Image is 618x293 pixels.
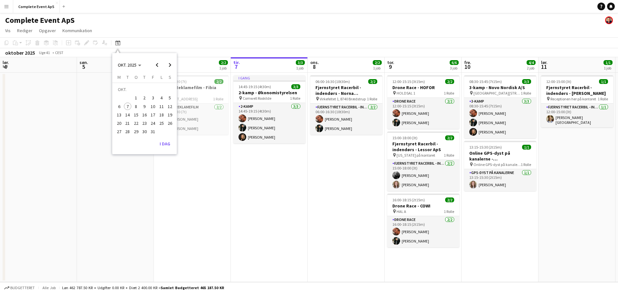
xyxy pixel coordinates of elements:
span: 15 [132,111,140,119]
span: Virkefeltet 1, 8740 Brædstrup [320,96,366,101]
span: 6 [115,103,123,110]
app-job-card: 16:00-18:15 (2t15m)2/2Drone Race - COWI HAL A1 RolleDrone Race2/216:00-18:15 (2t15m)[PERSON_NAME]... [387,194,459,247]
button: 27-10-2025 [115,127,123,136]
span: 7 [232,63,240,70]
div: 1 job [373,66,381,70]
button: 16-10-2025 [140,111,149,119]
a: Vis [3,26,13,35]
div: 06:00-16:30 (10t30m)2/2Fjernstyret Racerbil - indendørs - Norna Playgrounds A/S Virkefeltet 1, 87... [310,75,382,135]
div: oktober 2025 [5,50,35,56]
a: Rediger [14,26,35,35]
span: Online GPS-dyst på kanalerne [473,162,521,167]
div: 12:00-15:00 (3t)1/1Fjernstyret Racerbil - indendørs - [PERSON_NAME] Receptionen her på kontoret1 ... [541,75,613,127]
button: 21-10-2025 [123,119,132,127]
span: 31 [149,128,157,136]
span: 10 [149,103,157,110]
span: 3/3 [296,60,305,65]
span: 1 Rolle [290,96,300,101]
span: 18 [158,111,165,119]
button: 05-10-2025 [166,94,174,102]
span: Budgetteret [10,286,35,290]
div: 1 job [296,66,304,70]
app-job-card: 08:30-15:45 (7t15m)3/33-kamp - Novo Nordisk A/S [GEOGRAPHIC_DATA][STREET_ADDRESS][GEOGRAPHIC_DATA... [464,75,536,138]
span: 1 Rolle [444,209,454,214]
button: 06-10-2025 [115,102,123,111]
span: 5 [79,63,88,70]
span: 1 Rolle [367,96,377,101]
span: 27 [115,128,123,136]
span: M [117,74,121,80]
span: 10 [463,63,471,70]
span: ons. [310,60,319,65]
h1: Complete Event ApS [5,15,75,25]
span: 2/2 [445,197,454,202]
span: 4/4 [527,60,536,65]
h3: Fjernstyret Racerbil - indendørs - Lessor ApS [387,141,459,152]
app-card-role: GPS-dyst på kanalerne1/113:15-15:30 (2t15m)[PERSON_NAME] [464,169,536,191]
button: 07-10-2025 [123,102,132,111]
span: 6/6 [450,60,459,65]
button: 01-10-2025 [132,94,140,102]
app-card-role: Drone Race2/216:00-18:15 (2t15m)[PERSON_NAME][PERSON_NAME] [387,216,459,247]
span: lør. [541,60,548,65]
button: 26-10-2025 [166,119,174,127]
span: 22 [132,119,140,127]
span: 2/2 [368,79,377,84]
span: 2/2 [445,135,454,140]
span: 24 [149,119,157,127]
span: T [126,74,129,80]
button: 25-10-2025 [157,119,165,127]
app-card-role: Lav En Reklamefilm2/210:30-17:30 (7t)[PERSON_NAME][PERSON_NAME] [156,104,229,135]
span: HOLDSAL 1 [397,91,415,96]
div: 12:00-15:15 (3t15m)2/2Drone Race - HOFOR HOLDSAL 11 RolleDrone Race2/212:00-15:15 (3t15m)[PERSON_... [387,75,459,129]
span: Uge 41 [36,50,52,55]
span: 12 [166,103,174,110]
span: 1 Rolle [521,162,531,167]
span: 5 [166,94,174,102]
a: Kommunikation [60,26,95,35]
span: 1 Rolle [444,91,454,96]
span: 8 [132,103,140,110]
button: 24-10-2025 [149,119,157,127]
div: I gang [233,75,305,80]
span: 1 Rolle [444,153,454,158]
app-card-role: 2-kamp3/314:45-19:15 (4t30m)[PERSON_NAME][PERSON_NAME][PERSON_NAME] [233,103,305,143]
button: 09-10-2025 [140,102,149,111]
app-card-role: 3-kamp3/308:30-15:45 (7t15m)[PERSON_NAME][PERSON_NAME][PERSON_NAME] [464,98,536,138]
div: I gang14:45-19:15 (4t30m)3/32-kamp - Økonomistyrelsen Comwell Roskilde1 Rolle2-kamp3/314:45-19:15... [233,75,305,143]
h3: 2-kamp - Økonomistyrelsen [233,90,305,96]
button: 23-10-2025 [140,119,149,127]
button: 11-10-2025 [157,102,165,111]
a: Opgaver [36,26,59,35]
button: 10-10-2025 [149,102,157,111]
span: 16 [141,111,148,119]
span: HAL A [397,209,406,214]
td: OKT. [115,85,174,94]
button: 04-10-2025 [157,94,165,102]
span: 2 [141,94,148,102]
span: 11 [158,103,165,110]
h3: Drone Race - HOFOR [387,85,459,90]
span: 1 Rolle [213,96,223,101]
span: 2/2 [219,60,228,65]
span: 9 [141,103,148,110]
span: 3/3 [291,84,300,89]
app-card-role: Fjernstyret Racerbil - indendørs1/112:00-15:00 (3t)[PERSON_NAME][GEOGRAPHIC_DATA] [541,104,613,127]
span: 7 [124,103,132,110]
span: tor. [387,60,394,65]
app-card-role: Drone Race2/212:00-15:15 (3t15m)[PERSON_NAME][PERSON_NAME] [387,98,459,129]
app-job-card: 13:15-15:30 (2t15m)1/1Online GPS-dyst på kanalerne - Udenrigsministeriet Online GPS-dyst på kanal... [464,141,536,191]
span: 2/2 [214,79,223,84]
span: 06:00-16:30 (10t30m) [315,79,350,84]
span: Opgaver [39,28,56,33]
app-job-card: 10:30-17:30 (7t)2/2Lav En Reklamefilm - Fibia P/S [STREET_ADDRESS]1 RolleLav En Reklamefilm2/210:... [156,75,229,135]
h3: 3-kamp - Novo Nordisk A/S [464,85,536,90]
span: L [161,74,163,80]
div: 15:00-18:00 (3t)2/2Fjernstyret Racerbil - indendørs - Lessor ApS [US_STATE] på kontoret1 RolleFje... [387,132,459,191]
button: 20-10-2025 [115,119,123,127]
span: 12:00-15:15 (3t15m) [392,79,425,84]
span: 14 [124,111,132,119]
button: 19-10-2025 [166,111,174,119]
